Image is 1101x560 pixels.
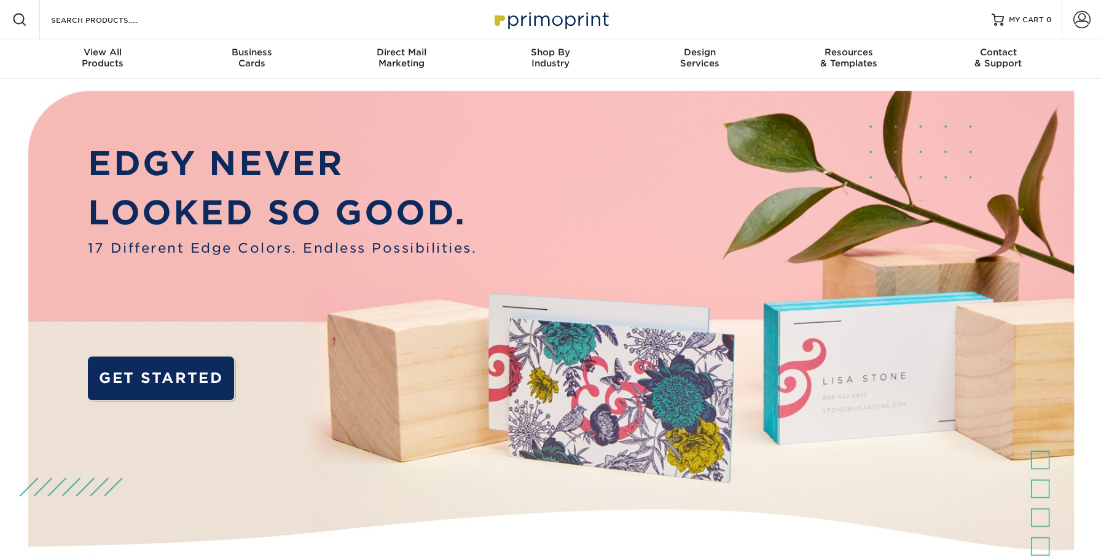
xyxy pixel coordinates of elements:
[625,47,774,69] div: Services
[923,47,1073,58] span: Contact
[923,47,1073,69] div: & Support
[923,39,1073,79] a: Contact& Support
[88,188,477,238] p: LOOKED SO GOOD.
[625,39,774,79] a: DesignServices
[178,47,327,69] div: Cards
[774,39,923,79] a: Resources& Templates
[774,47,923,58] span: Resources
[327,39,476,79] a: Direct MailMarketing
[88,238,477,258] span: 17 Different Edge Colors. Endless Possibilities.
[476,47,625,58] span: Shop By
[476,39,625,79] a: Shop ByIndustry
[774,47,923,69] div: & Templates
[476,47,625,69] div: Industry
[28,39,178,79] a: View AllProducts
[327,47,476,69] div: Marketing
[178,39,327,79] a: BusinessCards
[88,139,477,189] p: EDGY NEVER
[489,6,612,33] img: Primoprint
[1046,15,1052,24] span: 0
[178,47,327,58] span: Business
[50,12,170,27] input: SEARCH PRODUCTS.....
[327,47,476,58] span: Direct Mail
[28,47,178,58] span: View All
[88,357,233,400] a: GET STARTED
[1009,15,1044,25] span: MY CART
[28,47,178,69] div: Products
[625,47,774,58] span: Design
